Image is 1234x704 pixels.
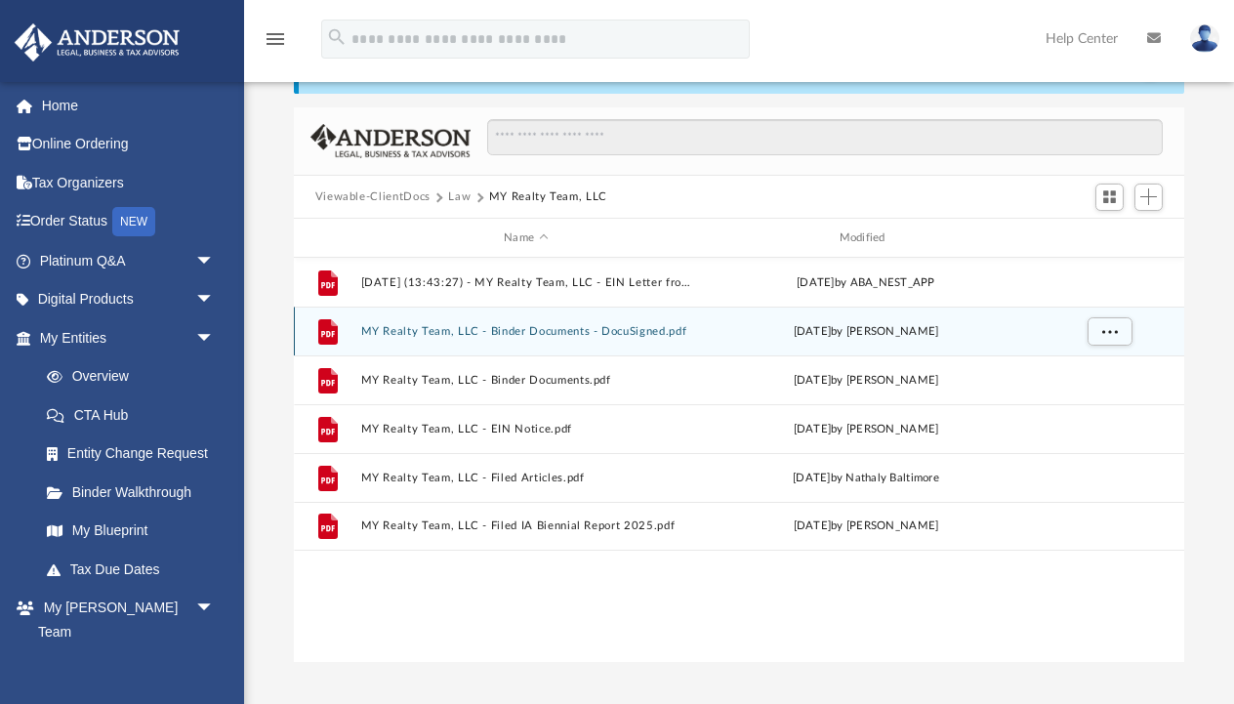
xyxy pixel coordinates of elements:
input: Search files and folders [487,119,1163,156]
button: More options [1087,317,1131,347]
div: [DATE] by [PERSON_NAME] [700,323,1031,341]
div: [DATE] by [PERSON_NAME] [700,421,1031,438]
i: search [326,26,348,48]
div: [DATE] by [PERSON_NAME] [700,372,1031,390]
div: id [1040,229,1176,247]
i: menu [264,27,287,51]
a: Home [14,86,244,125]
a: Platinum Q&Aarrow_drop_down [14,241,244,280]
button: Law [448,188,471,206]
button: [DATE] (13:43:27) - MY Realty Team, LLC - EIN Letter from IRS.pdf [360,276,691,289]
button: MY Realty Team, LLC [489,188,607,206]
button: MY Realty Team, LLC - EIN Notice.pdf [360,423,691,435]
button: MY Realty Team, LLC - Filed IA Biennial Report 2025.pdf [360,519,691,532]
a: Overview [27,357,244,396]
a: Digital Productsarrow_drop_down [14,280,244,319]
div: Name [359,229,691,247]
a: My Blueprint [27,512,234,551]
a: Online Ordering [14,125,244,164]
img: User Pic [1190,24,1219,53]
button: MY Realty Team, LLC - Filed Articles.pdf [360,472,691,484]
div: [DATE] by Nathaly Baltimore [700,470,1031,487]
a: CTA Hub [27,395,244,435]
div: NEW [112,207,155,236]
a: Order StatusNEW [14,202,244,242]
a: Tax Organizers [14,163,244,202]
button: Add [1134,184,1164,211]
button: MY Realty Team, LLC - Binder Documents - DocuSigned.pdf [360,325,691,338]
span: arrow_drop_down [195,280,234,320]
span: arrow_drop_down [195,318,234,358]
div: grid [294,258,1185,663]
div: [DATE] by [PERSON_NAME] [700,518,1031,535]
div: [DATE] by ABA_NEST_APP [700,274,1031,292]
a: Binder Walkthrough [27,473,244,512]
div: Modified [700,229,1032,247]
button: Viewable-ClientDocs [315,188,431,206]
div: id [302,229,350,247]
span: arrow_drop_down [195,589,234,629]
button: MY Realty Team, LLC - Binder Documents.pdf [360,374,691,387]
span: arrow_drop_down [195,241,234,281]
button: Switch to Grid View [1095,184,1125,211]
img: Anderson Advisors Platinum Portal [9,23,185,62]
a: My [PERSON_NAME] Teamarrow_drop_down [14,589,234,651]
a: Tax Due Dates [27,550,244,589]
a: Entity Change Request [27,435,244,474]
a: menu [264,37,287,51]
a: My Entitiesarrow_drop_down [14,318,244,357]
